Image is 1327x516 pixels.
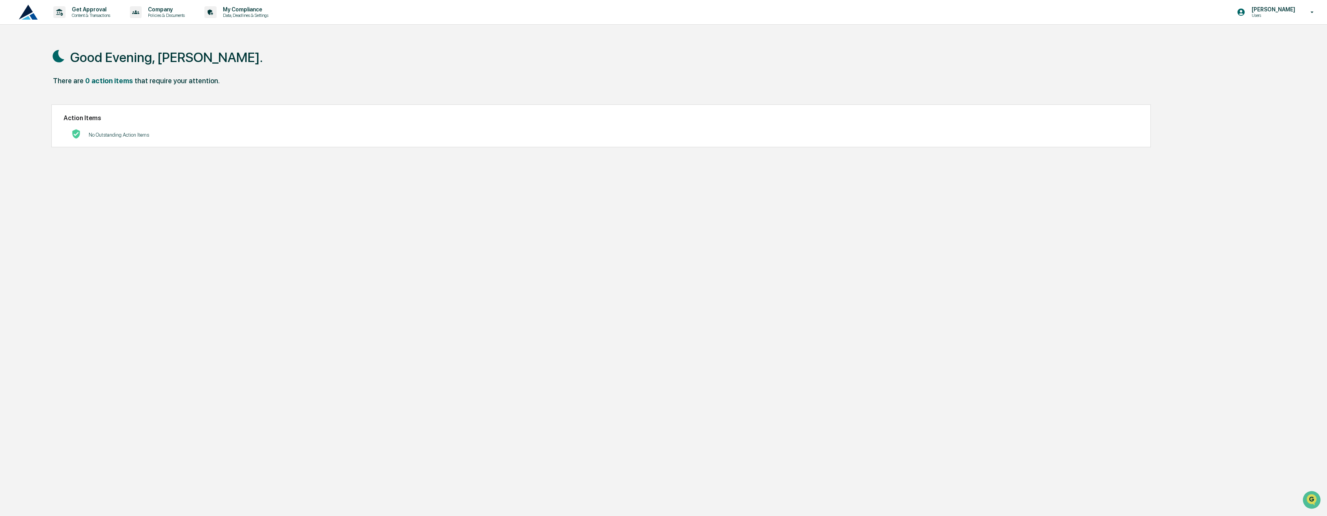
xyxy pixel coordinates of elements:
div: 0 action items [85,77,133,85]
p: Get Approval [66,6,114,13]
div: There are [53,77,84,85]
div: We're available if you need us! [27,68,99,74]
div: 🔎 [8,115,14,121]
p: Company [142,6,189,13]
a: Powered byPylon [55,133,95,139]
span: Attestations [65,99,97,107]
img: No Actions logo [71,129,81,139]
p: No Outstanding Action Items [89,132,149,138]
a: 🖐️Preclearance [5,96,54,110]
p: Policies & Documents [142,13,189,18]
a: 🗄️Attestations [54,96,100,110]
a: 🔎Data Lookup [5,111,53,125]
p: [PERSON_NAME] [1245,6,1299,13]
span: Pylon [78,133,95,139]
p: Data, Deadlines & Settings [217,13,272,18]
img: 1746055101610-c473b297-6a78-478c-a979-82029cc54cd1 [8,60,22,74]
p: How can we help? [8,16,143,29]
div: Start new chat [27,60,129,68]
span: Data Lookup [16,114,49,122]
span: Preclearance [16,99,51,107]
p: Content & Transactions [66,13,114,18]
div: 🖐️ [8,100,14,106]
h2: Action Items [64,114,1138,122]
p: My Compliance [217,6,272,13]
h1: Good Evening, [PERSON_NAME]. [70,49,263,65]
button: Start new chat [133,62,143,72]
div: 🗄️ [57,100,63,106]
p: Users [1245,13,1299,18]
div: that require your attention. [135,77,220,85]
img: logo [19,5,38,20]
iframe: Open customer support [1302,490,1323,511]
